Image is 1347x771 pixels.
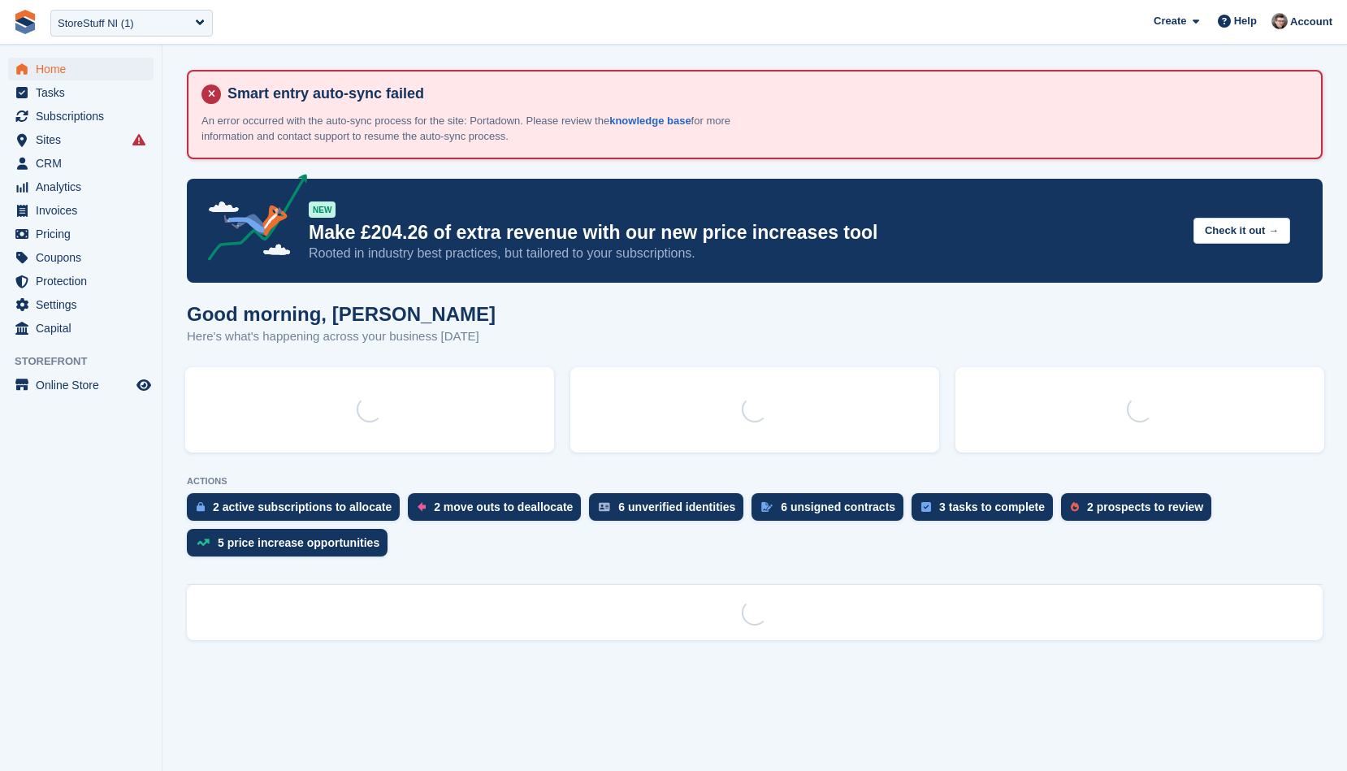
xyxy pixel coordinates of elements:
[8,152,154,175] a: menu
[761,502,773,512] img: contract_signature_icon-13c848040528278c33f63329250d36e43548de30e8caae1d1a13099fd9432cc5.svg
[213,500,392,513] div: 2 active subscriptions to allocate
[58,15,134,32] div: StoreStuff NI (1)
[187,529,396,565] a: 5 price increase opportunities
[187,493,408,529] a: 2 active subscriptions to allocate
[8,58,154,80] a: menu
[36,223,133,245] span: Pricing
[309,245,1180,262] p: Rooted in industry best practices, but tailored to your subscriptions.
[194,174,308,266] img: price-adjustments-announcement-icon-8257ccfd72463d97f412b2fc003d46551f7dbcb40ab6d574587a9cd5c0d94...
[1271,13,1288,29] img: Steven Hylands
[36,374,133,396] span: Online Store
[36,175,133,198] span: Analytics
[408,493,589,529] a: 2 move outs to deallocate
[1071,502,1079,512] img: prospect-51fa495bee0391a8d652442698ab0144808aea92771e9ea1ae160a38d050c398.svg
[939,500,1045,513] div: 3 tasks to complete
[36,293,133,316] span: Settings
[8,175,154,198] a: menu
[13,10,37,34] img: stora-icon-8386f47178a22dfd0bd8f6a31ec36ba5ce8667c1dd55bd0f319d3a0aa187defe.svg
[1290,14,1332,30] span: Account
[618,500,735,513] div: 6 unverified identities
[751,493,912,529] a: 6 unsigned contracts
[187,476,1323,487] p: ACTIONS
[36,105,133,128] span: Subscriptions
[201,113,770,145] p: An error occurred with the auto-sync process for the site: Portadown. Please review the for more ...
[8,199,154,222] a: menu
[36,58,133,80] span: Home
[197,501,205,512] img: active_subscription_to_allocate_icon-d502201f5373d7db506a760aba3b589e785aa758c864c3986d89f69b8ff3...
[36,270,133,292] span: Protection
[134,375,154,395] a: Preview store
[1154,13,1186,29] span: Create
[921,502,931,512] img: task-75834270c22a3079a89374b754ae025e5fb1db73e45f91037f5363f120a921f8.svg
[187,327,496,346] p: Here's what's happening across your business [DATE]
[8,223,154,245] a: menu
[8,317,154,340] a: menu
[15,353,162,370] span: Storefront
[36,317,133,340] span: Capital
[1061,493,1219,529] a: 2 prospects to review
[599,502,610,512] img: verify_identity-adf6edd0f0f0b5bbfe63781bf79b02c33cf7c696d77639b501bdc392416b5a36.svg
[1193,218,1290,245] button: Check it out →
[609,115,691,127] a: knowledge base
[309,201,336,218] div: NEW
[8,293,154,316] a: menu
[8,270,154,292] a: menu
[36,152,133,175] span: CRM
[418,502,426,512] img: move_outs_to_deallocate_icon-f764333ba52eb49d3ac5e1228854f67142a1ed5810a6f6cc68b1a99e826820c5.svg
[1087,500,1203,513] div: 2 prospects to review
[132,133,145,146] i: Smart entry sync failures have occurred
[8,81,154,104] a: menu
[781,500,895,513] div: 6 unsigned contracts
[36,199,133,222] span: Invoices
[36,128,133,151] span: Sites
[8,128,154,151] a: menu
[218,536,379,549] div: 5 price increase opportunities
[912,493,1061,529] a: 3 tasks to complete
[8,246,154,269] a: menu
[187,303,496,325] h1: Good morning, [PERSON_NAME]
[8,105,154,128] a: menu
[36,81,133,104] span: Tasks
[197,539,210,546] img: price_increase_opportunities-93ffe204e8149a01c8c9dc8f82e8f89637d9d84a8eef4429ea346261dce0b2c0.svg
[1234,13,1257,29] span: Help
[36,246,133,269] span: Coupons
[221,84,1308,103] h4: Smart entry auto-sync failed
[589,493,751,529] a: 6 unverified identities
[309,221,1180,245] p: Make £204.26 of extra revenue with our new price increases tool
[434,500,573,513] div: 2 move outs to deallocate
[8,374,154,396] a: menu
